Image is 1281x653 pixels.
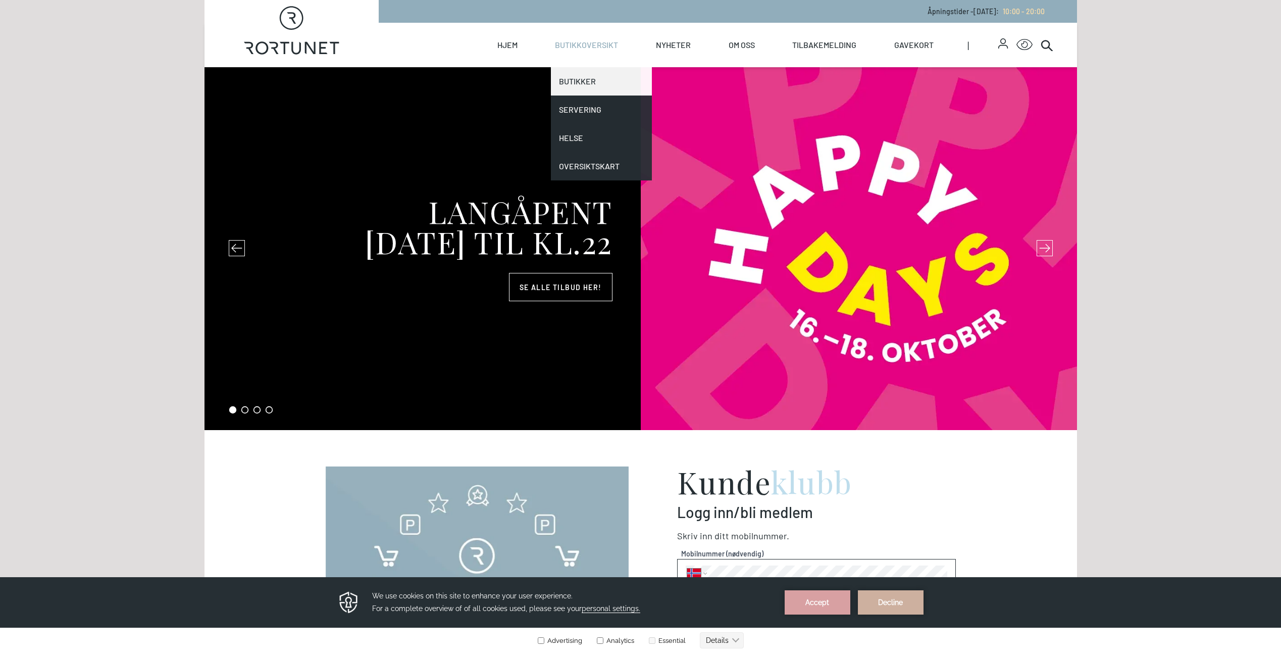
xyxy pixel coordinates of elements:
[785,13,850,37] button: Accept
[497,23,518,67] a: Hjem
[338,13,360,37] img: Privacy reminder
[538,60,544,67] input: Advertising
[597,60,603,67] input: Analytics
[999,7,1045,16] a: 10:00 - 20:00
[967,23,999,67] span: |
[342,196,612,257] div: Langåpent [DATE] til kl.22
[595,60,634,67] label: Analytics
[677,503,956,521] p: Logg inn/bli medlem
[372,13,772,38] h3: We use cookies on this site to enhance your user experience. For a complete overview of of all co...
[771,461,852,502] span: klubb
[700,55,744,71] button: Details
[647,60,686,67] label: Essential
[681,548,952,559] span: Mobilnummer (nødvendig)
[858,13,924,37] button: Decline
[582,27,640,36] span: personal settings.
[204,67,1077,430] section: carousel-slider
[677,529,956,543] p: Skriv inn ditt
[1016,37,1033,53] button: Open Accessibility Menu
[731,530,789,541] span: Mobilnummer .
[551,96,652,124] a: Servering
[649,60,655,67] input: Essential
[1003,7,1045,16] span: 10:00 - 20:00
[551,124,652,152] a: Helse
[204,67,1077,430] div: slide 1 of 4
[792,23,856,67] a: Tilbakemelding
[729,23,755,67] a: Om oss
[677,467,956,497] h2: Kunde
[928,6,1045,17] p: Åpningstider - [DATE] :
[509,273,612,301] a: Se alle tilbud her!
[894,23,934,67] a: Gavekort
[551,67,652,96] a: Butikker
[551,152,652,180] a: Oversiktskart
[706,59,729,67] text: Details
[656,23,691,67] a: Nyheter
[537,60,582,67] label: Advertising
[555,23,618,67] a: Butikkoversikt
